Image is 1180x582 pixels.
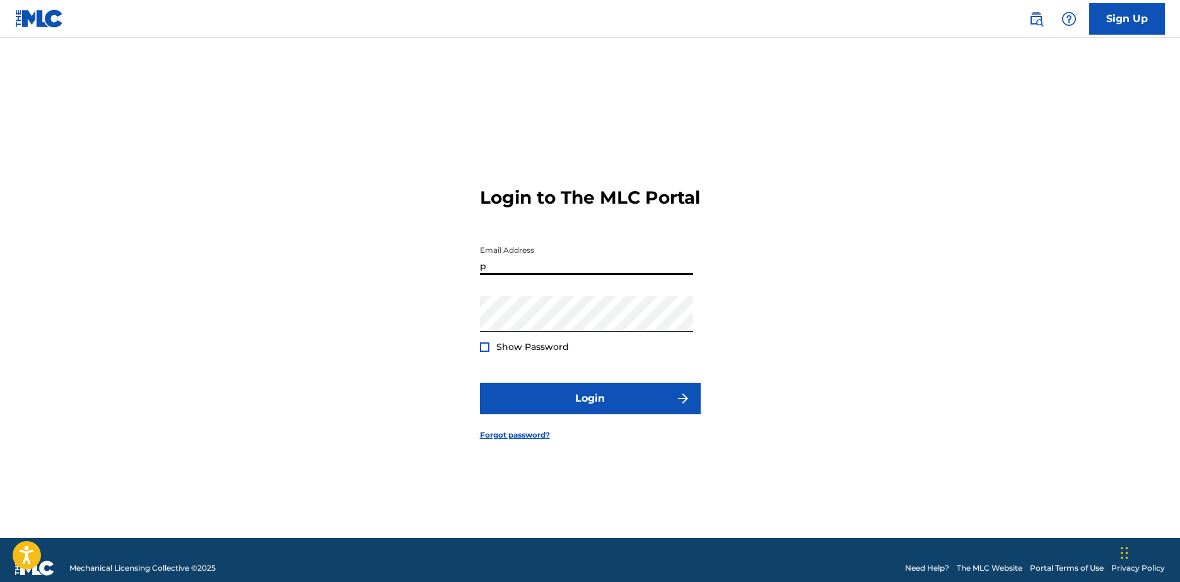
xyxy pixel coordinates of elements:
[905,562,949,574] a: Need Help?
[1030,562,1104,574] a: Portal Terms of Use
[480,187,700,209] h3: Login to The MLC Portal
[957,562,1022,574] a: The MLC Website
[1089,3,1165,35] a: Sign Up
[69,562,216,574] span: Mechanical Licensing Collective © 2025
[1121,534,1128,572] div: Drag
[1029,11,1044,26] img: search
[480,429,550,441] a: Forgot password?
[496,341,569,352] span: Show Password
[480,383,701,414] button: Login
[15,9,64,28] img: MLC Logo
[675,391,691,406] img: f7272a7cc735f4ea7f67.svg
[1061,11,1077,26] img: help
[1117,521,1180,582] iframe: Chat Widget
[1111,562,1165,574] a: Privacy Policy
[15,561,54,576] img: logo
[1024,6,1049,32] a: Public Search
[1056,6,1082,32] div: Help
